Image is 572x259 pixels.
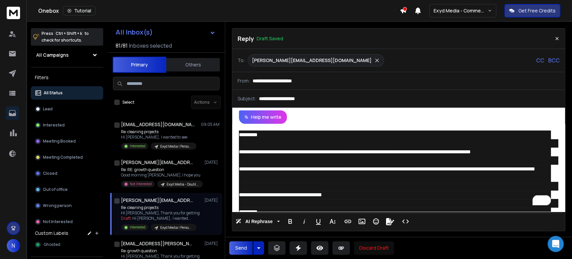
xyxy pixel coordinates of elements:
p: Exyd Media - Commercial Cleaning [434,7,488,14]
button: All Campaigns [31,48,103,62]
p: [DATE] [204,198,219,203]
p: Hi [PERSON_NAME], I wanted to see [121,135,196,140]
button: Not Interested [31,215,103,228]
p: Interested [43,122,65,128]
button: Underline (Ctrl+U) [312,215,325,228]
p: Meeting Booked [43,139,76,144]
p: Meeting Completed [43,155,83,160]
button: Meeting Completed [31,151,103,164]
h1: All Campaigns [36,52,69,58]
span: Ctrl + Shift + k [55,30,83,37]
button: Out of office [31,183,103,196]
button: All Status [31,86,103,100]
p: BCC [548,56,560,64]
p: Re: cleaning projects [121,205,200,210]
button: More Text [326,215,339,228]
button: Tutorial [63,6,96,15]
p: Re: cleaning projects [121,129,196,135]
h1: [EMAIL_ADDRESS][PERSON_NAME][DOMAIN_NAME] [121,240,195,247]
div: Onebox [38,6,400,15]
p: Out of office [43,187,68,192]
p: Not Interested [130,182,152,187]
button: Lead [31,102,103,116]
button: Help me write [239,110,287,124]
button: Interested [31,118,103,132]
button: N [7,239,20,252]
button: Send [229,241,253,255]
button: AI Rephrase [234,215,281,228]
span: 81 / 81 [116,42,128,50]
div: To enrich screen reader interactions, please activate Accessibility in Grammarly extension settings [232,124,565,212]
button: Closed [31,167,103,180]
button: Discard Draft [354,241,394,255]
p: [PERSON_NAME][EMAIL_ADDRESS][DOMAIN_NAME] [252,57,372,64]
p: [DATE] [204,241,219,246]
button: Wrong person [31,199,103,212]
p: Re: growth question [121,248,200,254]
p: Not Interested [43,219,73,224]
p: Re: RE: growth question [121,167,201,172]
label: Select [122,100,134,105]
div: Open Intercom Messenger [548,236,564,252]
p: [DATE] [204,160,219,165]
h1: [PERSON_NAME][EMAIL_ADDRESS][DOMAIN_NAME] [121,197,195,204]
p: Subject: [238,95,256,102]
p: Closed [43,171,57,176]
p: From: [238,77,250,84]
p: CC [536,56,544,64]
p: Exyd Media | Personalized F+M+L [160,144,192,149]
p: Get Free Credits [518,7,556,14]
p: Exyd Media | Personalized F+M+L [160,225,192,230]
button: Emoticons [370,215,382,228]
h1: All Inbox(s) [116,29,153,36]
h3: Inboxes selected [129,42,172,50]
p: All Status [44,90,63,96]
button: Italic (Ctrl+I) [298,215,311,228]
p: Lead [43,106,53,112]
button: Insert Image (Ctrl+P) [356,215,368,228]
h3: Filters [31,73,103,82]
h1: [EMAIL_ADDRESS][DOMAIN_NAME] [121,121,195,128]
p: To: [238,57,245,64]
p: Press to check for shortcuts. [42,30,89,44]
span: Hi [PERSON_NAME], I wanted ... [132,215,191,221]
button: Primary [113,57,166,73]
h1: [PERSON_NAME][EMAIL_ADDRESS][PERSON_NAME][DOMAIN_NAME] [121,159,195,166]
button: Bold (Ctrl+B) [284,215,297,228]
p: Draft Saved [257,35,283,42]
p: 09:05 AM [201,122,219,127]
button: Others [166,57,220,72]
p: Hi [PERSON_NAME], Thank you for getting [121,254,200,259]
p: Interested [130,144,145,149]
p: Good morning [PERSON_NAME], I hope you [121,172,201,178]
p: Interested [130,225,145,230]
span: Draft: [121,215,132,221]
p: Hi [PERSON_NAME], Thank you for getting [121,210,200,216]
button: Ghosted [31,238,103,251]
h3: Custom Labels [35,230,68,237]
span: AI Rephrase [244,219,274,224]
button: Code View [399,215,412,228]
button: Insert Link (Ctrl+K) [341,215,354,228]
button: All Inbox(s) [110,25,221,39]
button: Signature [384,215,396,228]
span: Ghosted [44,242,60,247]
button: Get Free Credits [504,4,560,17]
p: Wrong person [43,203,72,208]
p: Reply [238,34,254,43]
p: Exyd Media - Double down on what works [167,182,199,187]
button: Meeting Booked [31,135,103,148]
